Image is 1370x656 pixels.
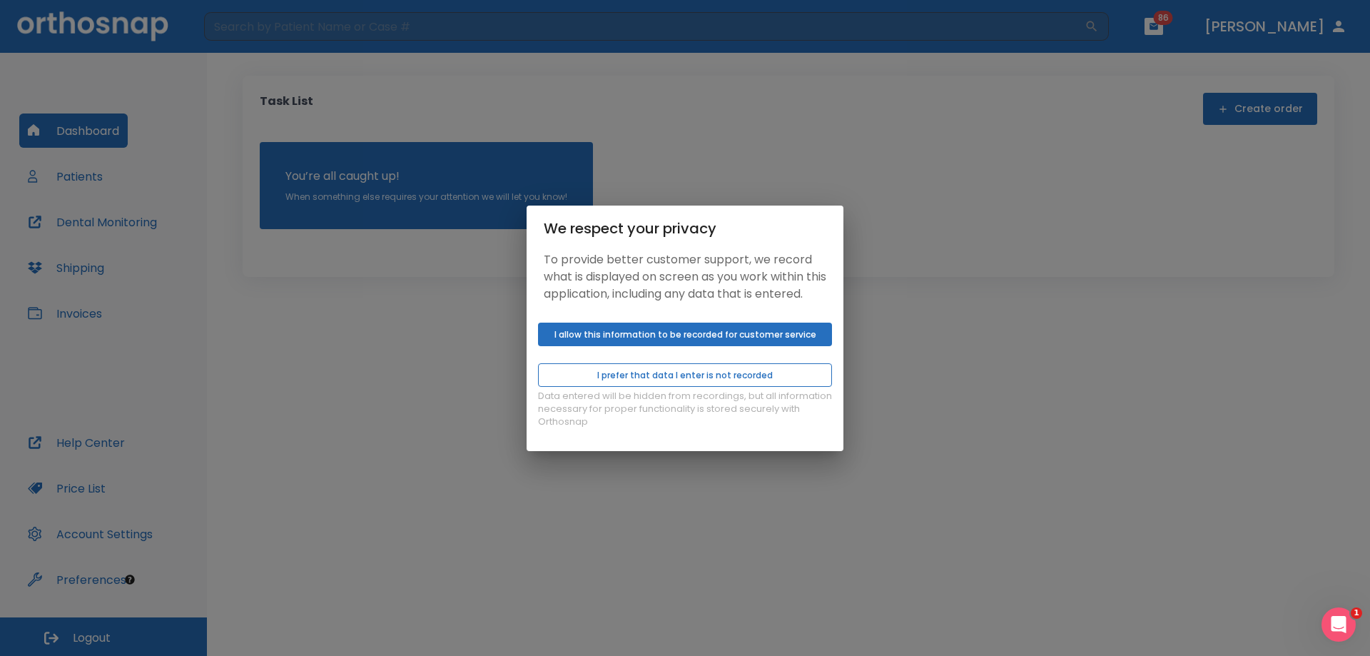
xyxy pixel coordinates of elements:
button: I allow this information to be recorded for customer service [538,323,832,346]
button: I prefer that data I enter is not recorded [538,363,832,387]
div: We respect your privacy [544,217,826,240]
span: 1 [1351,607,1362,619]
p: To provide better customer support, we record what is displayed on screen as you work within this... [544,251,826,303]
iframe: Intercom live chat [1321,607,1356,642]
p: Data entered will be hidden from recordings, but all information necessary for proper functionali... [538,390,832,428]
